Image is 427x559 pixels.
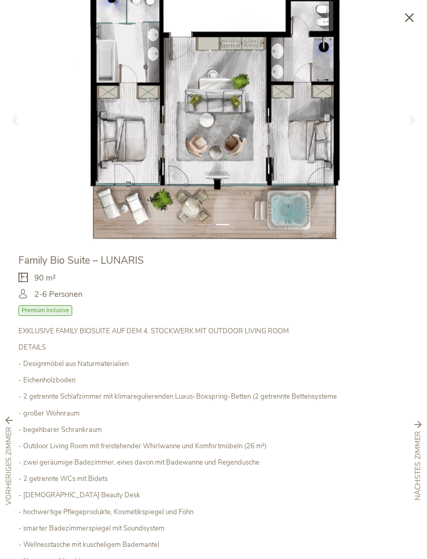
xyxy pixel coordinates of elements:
span: Family Bio Suite – LUNARIS [18,254,144,267]
span: nächstes Zimmer [413,431,423,501]
p: DETAILS [18,343,409,352]
p: - 2 getrennte WCs mit Bidets [18,474,409,484]
p: - 2 getrennte Schlafzimmer mit klimaregulierenden Luxus-Boxspring-Betten (2 getrennte Bettensysteme [18,392,409,401]
span: 90 m² [34,273,56,284]
p: - begehbarer Schrankraum [18,425,409,435]
p: EXKLUSIVE FAMILY BIOSUITE AUF DEM 4. STOCKWERK MIT OUTDOOR LIVING ROOM [18,326,409,336]
span: vorheriges Zimmer [4,427,14,505]
p: - Designmöbel aus Naturmaterialien [18,359,409,369]
p: - [DEMOGRAPHIC_DATA] Beauty Desk [18,490,409,500]
span: 2-6 Personen [34,289,83,300]
p: - hochwertige Pflegeprodukte, Kosmetikspiegel und Föhn [18,507,409,517]
p: - zwei geräumige Badezimmer, eines davon mit Badewanne und Regendusche [18,458,409,467]
p: - Outdoor Living Room mit freistehender Whirlwanne und Komfortmöbeln (26 m²) [18,441,409,451]
p: - Eichenholzboden [18,375,409,385]
p: - großer Wohnraum [18,409,409,418]
span: Premium Inclusive [18,305,72,315]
